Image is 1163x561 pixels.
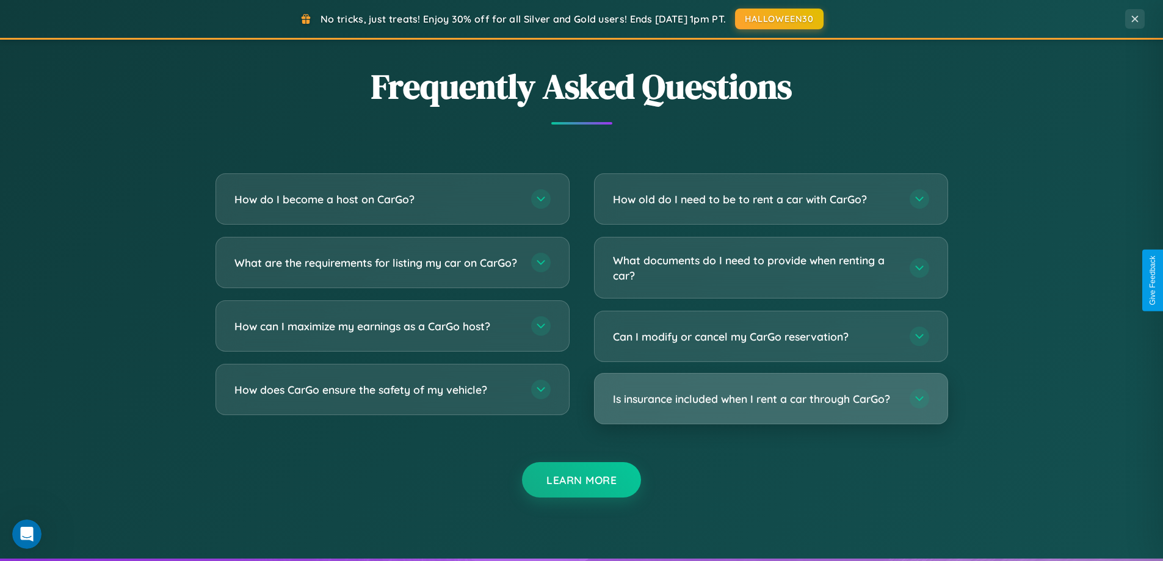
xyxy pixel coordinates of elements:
[234,255,519,270] h3: What are the requirements for listing my car on CarGo?
[321,13,726,25] span: No tricks, just treats! Enjoy 30% off for all Silver and Gold users! Ends [DATE] 1pm PT.
[234,192,519,207] h3: How do I become a host on CarGo?
[522,462,641,498] button: Learn More
[1148,256,1157,305] div: Give Feedback
[613,391,897,407] h3: Is insurance included when I rent a car through CarGo?
[613,329,897,344] h3: Can I modify or cancel my CarGo reservation?
[12,519,42,549] iframe: Intercom live chat
[216,63,948,110] h2: Frequently Asked Questions
[735,9,824,29] button: HALLOWEEN30
[234,382,519,397] h3: How does CarGo ensure the safety of my vehicle?
[613,192,897,207] h3: How old do I need to be to rent a car with CarGo?
[613,253,897,283] h3: What documents do I need to provide when renting a car?
[234,319,519,334] h3: How can I maximize my earnings as a CarGo host?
